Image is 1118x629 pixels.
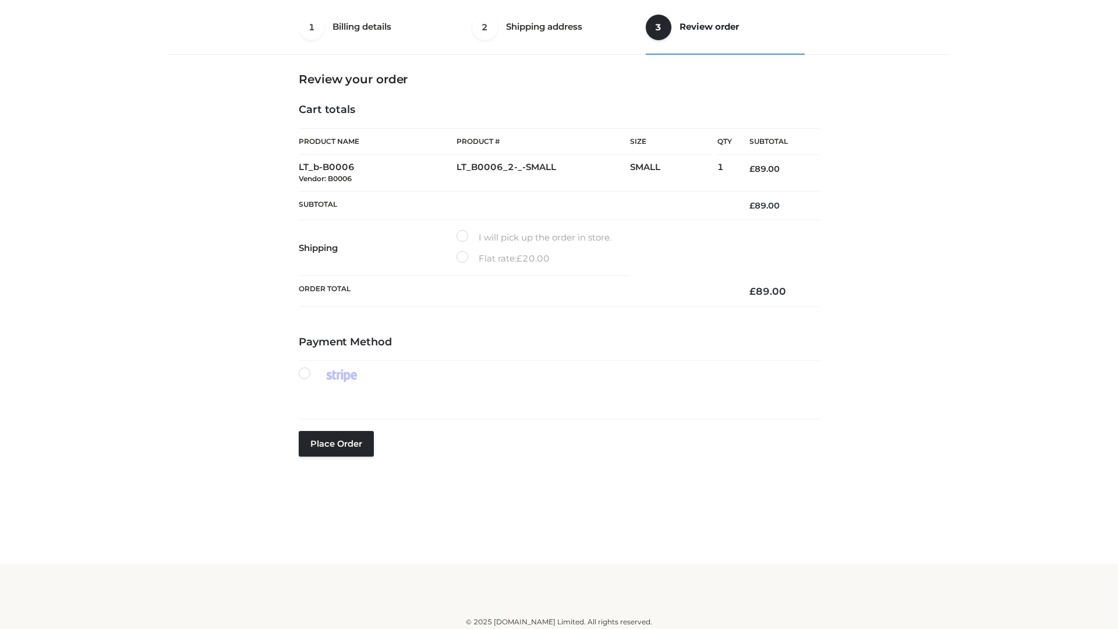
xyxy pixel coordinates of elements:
th: Size [630,129,712,155]
td: SMALL [630,155,717,192]
bdi: 20.00 [516,253,550,264]
button: Place order [299,431,374,457]
td: LT_B0006_2-_-SMALL [457,155,630,192]
th: Product Name [299,128,457,155]
span: £ [516,253,522,264]
h4: Cart totals [299,104,819,116]
h4: Payment Method [299,336,819,349]
span: £ [749,200,755,211]
label: I will pick up the order in store. [457,230,611,245]
th: Order Total [299,276,732,307]
bdi: 89.00 [749,285,786,297]
div: © 2025 [DOMAIN_NAME] Limited. All rights reserved. [173,616,945,628]
th: Subtotal [732,129,819,155]
small: Vendor: B0006 [299,174,352,183]
label: Flat rate: [457,251,550,266]
span: £ [749,164,755,174]
span: £ [749,285,756,297]
th: Qty [717,128,732,155]
td: LT_b-B0006 [299,155,457,192]
h3: Review your order [299,72,819,86]
th: Shipping [299,220,457,276]
td: 1 [717,155,732,192]
th: Product # [457,128,630,155]
bdi: 89.00 [749,164,780,174]
bdi: 89.00 [749,200,780,211]
th: Subtotal [299,191,732,220]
